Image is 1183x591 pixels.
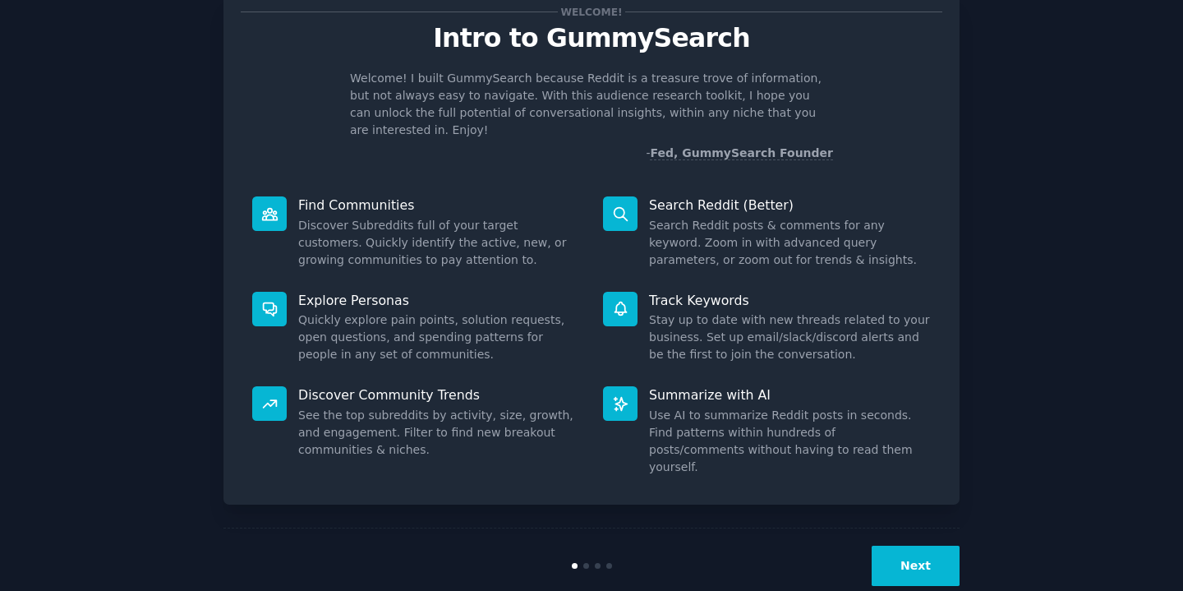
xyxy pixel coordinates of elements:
dd: Use AI to summarize Reddit posts in seconds. Find patterns within hundreds of posts/comments with... [649,407,931,476]
button: Next [872,546,960,586]
p: Explore Personas [298,292,580,309]
dd: Discover Subreddits full of your target customers. Quickly identify the active, new, or growing c... [298,217,580,269]
p: Summarize with AI [649,386,931,404]
dd: Stay up to date with new threads related to your business. Set up email/slack/discord alerts and ... [649,312,931,363]
p: Search Reddit (Better) [649,196,931,214]
p: Welcome! I built GummySearch because Reddit is a treasure trove of information, but not always ea... [350,70,833,139]
dd: See the top subreddits by activity, size, growth, and engagement. Filter to find new breakout com... [298,407,580,459]
div: - [646,145,833,162]
dd: Search Reddit posts & comments for any keyword. Zoom in with advanced query parameters, or zoom o... [649,217,931,269]
p: Find Communities [298,196,580,214]
p: Track Keywords [649,292,931,309]
dd: Quickly explore pain points, solution requests, open questions, and spending patterns for people ... [298,312,580,363]
a: Fed, GummySearch Founder [650,146,833,160]
span: Welcome! [558,3,625,21]
p: Intro to GummySearch [241,24,942,53]
p: Discover Community Trends [298,386,580,404]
